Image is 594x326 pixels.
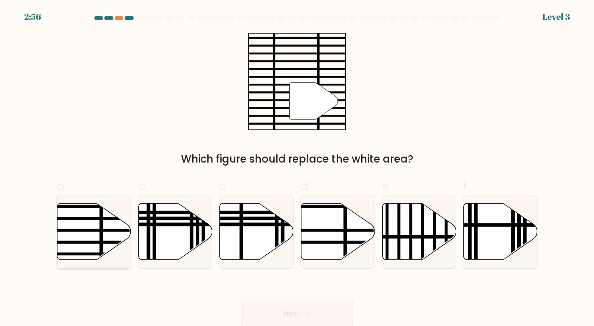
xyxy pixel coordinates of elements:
span: e. [382,178,391,194]
span: d. [300,178,311,194]
div: 2:56 [24,10,41,23]
span: a. [56,178,67,194]
span: b. [138,178,148,194]
span: c. [219,178,228,194]
div: Which figure should replace the white area? [62,151,532,167]
div: Level 3 [542,10,570,23]
g: " [289,83,338,120]
span: f. [463,178,469,194]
